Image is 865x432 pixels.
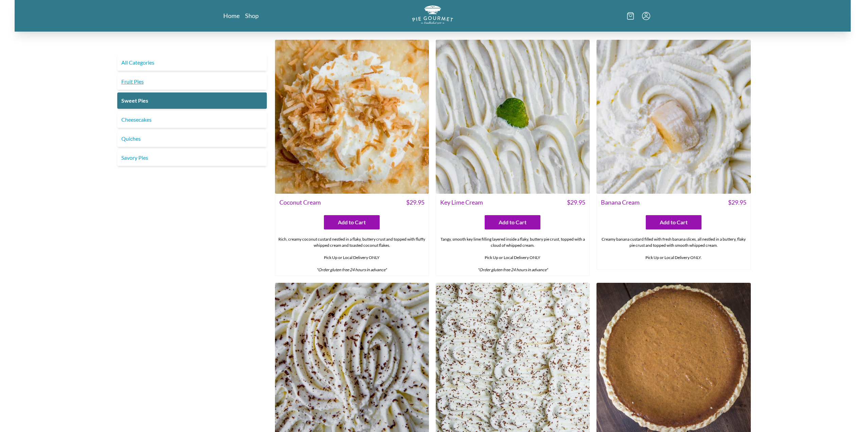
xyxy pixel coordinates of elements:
[728,198,746,207] span: $ 29.95
[117,54,267,71] a: All Categories
[601,198,640,207] span: Banana Cream
[485,215,540,229] button: Add to Cart
[412,5,453,26] a: Logo
[324,215,380,229] button: Add to Cart
[436,234,589,276] div: Tangy, smooth key lime filling layered inside a flaky, buttery pie crust, topped with a cloud of ...
[660,218,688,226] span: Add to Cart
[478,267,548,272] em: *Order gluten free 24 hours in advance*
[436,40,590,194] img: Key Lime Cream
[275,234,429,276] div: Rich, creamy coconut custard nestled in a flaky, buttery crust and topped with fluffy whipped cre...
[117,131,267,147] a: Quiches
[279,198,321,207] span: Coconut Cream
[440,198,483,207] span: Key Lime Cream
[499,218,526,226] span: Add to Cart
[412,5,453,24] img: logo
[117,73,267,90] a: Fruit Pies
[117,111,267,128] a: Cheesecakes
[646,215,702,229] button: Add to Cart
[223,12,240,20] a: Home
[275,40,429,194] img: Coconut Cream
[316,267,387,272] em: *Order gluten free 24 hours in advance*
[406,198,425,207] span: $ 29.95
[596,40,750,194] img: Banana Cream
[567,198,585,207] span: $ 29.95
[117,150,267,166] a: Savory Pies
[642,12,650,20] button: Menu
[117,92,267,109] a: Sweet Pies
[597,234,750,270] div: Creamy banana custard filled with fresh banana slices, all nestled in a buttery, flaky pie crust ...
[338,218,366,226] span: Add to Cart
[245,12,259,20] a: Shop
